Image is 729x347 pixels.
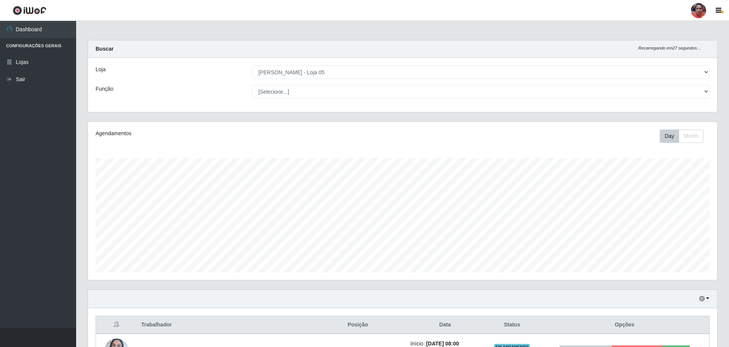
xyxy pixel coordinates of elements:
[406,316,484,334] th: Data
[13,6,46,15] img: CoreUI Logo
[96,66,105,74] label: Loja
[660,130,679,143] button: Day
[638,46,700,50] i: Recarregando em 27 segundos...
[96,85,113,93] label: Função
[660,130,703,143] div: First group
[660,130,710,143] div: Toolbar with button groups
[426,341,459,347] time: [DATE] 08:00
[96,130,345,138] div: Agendamentos
[679,130,703,143] button: Month
[484,316,540,334] th: Status
[310,316,406,334] th: Posição
[137,316,310,334] th: Trabalhador
[96,46,113,52] strong: Buscar
[540,316,709,334] th: Opções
